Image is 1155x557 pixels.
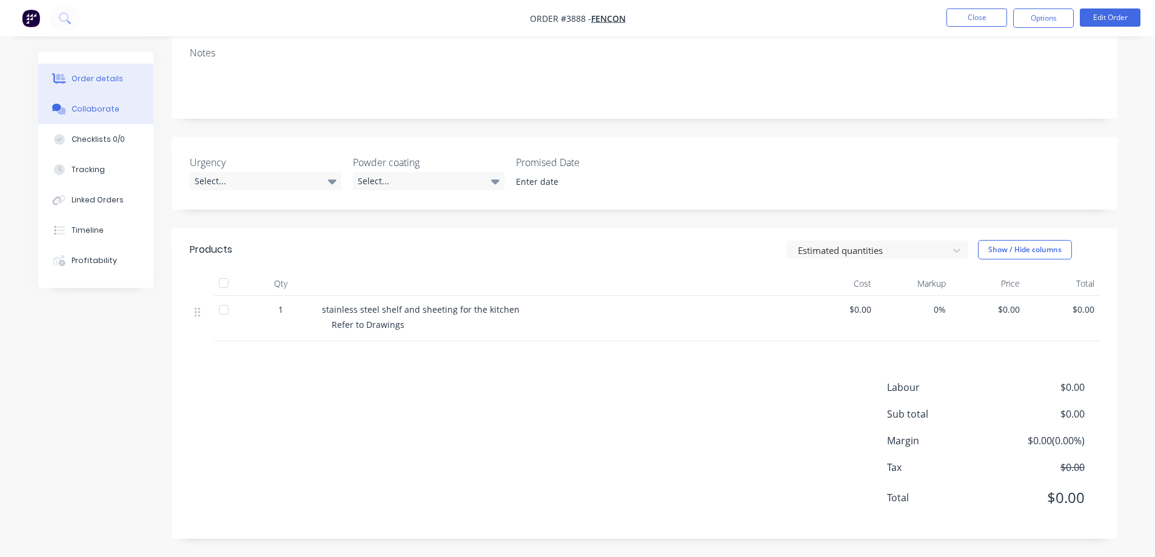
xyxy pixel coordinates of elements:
[530,13,591,24] span: Order #3888 -
[190,155,341,170] label: Urgency
[807,303,872,316] span: $0.00
[1080,8,1140,27] button: Edit Order
[38,215,153,245] button: Timeline
[978,240,1072,259] button: Show / Hide columns
[887,490,995,505] span: Total
[507,173,658,191] input: Enter date
[946,8,1007,27] button: Close
[887,433,995,448] span: Margin
[72,134,125,145] div: Checklists 0/0
[994,433,1084,448] span: $0.00 ( 0.00 %)
[38,185,153,215] button: Linked Orders
[190,47,1099,59] div: Notes
[190,172,341,190] div: Select...
[881,303,946,316] span: 0%
[38,124,153,155] button: Checklists 0/0
[887,407,995,421] span: Sub total
[38,245,153,276] button: Profitability
[38,94,153,124] button: Collaborate
[72,164,105,175] div: Tracking
[322,304,520,315] span: stainless steel shelf and sheeting for the kitchen
[802,272,877,296] div: Cost
[72,195,124,205] div: Linked Orders
[38,64,153,94] button: Order details
[72,73,123,84] div: Order details
[1013,8,1074,28] button: Options
[887,380,995,395] span: Labour
[72,255,117,266] div: Profitability
[72,104,119,115] div: Collaborate
[22,9,40,27] img: Factory
[994,460,1084,475] span: $0.00
[887,460,995,475] span: Tax
[1025,272,1099,296] div: Total
[38,155,153,185] button: Tracking
[244,272,317,296] div: Qty
[876,272,951,296] div: Markup
[956,303,1020,316] span: $0.00
[353,155,504,170] label: Powder coating
[332,319,404,330] span: Refer to Drawings
[190,242,232,257] div: Products
[994,487,1084,509] span: $0.00
[353,172,504,190] div: Select...
[516,155,668,170] label: Promised Date
[951,272,1025,296] div: Price
[994,380,1084,395] span: $0.00
[1029,303,1094,316] span: $0.00
[278,303,283,316] span: 1
[72,225,104,236] div: Timeline
[994,407,1084,421] span: $0.00
[591,13,626,24] a: FenCon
